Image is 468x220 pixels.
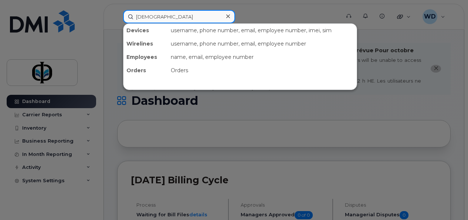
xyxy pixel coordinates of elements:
[168,64,357,77] div: Orders
[168,24,357,37] div: username, phone number, email, employee number, imei, sim
[168,37,357,50] div: username, phone number, email, employee number
[123,50,168,64] div: Employees
[168,50,357,64] div: name, email, employee number
[123,24,168,37] div: Devices
[123,37,168,50] div: Wirelines
[123,64,168,77] div: Orders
